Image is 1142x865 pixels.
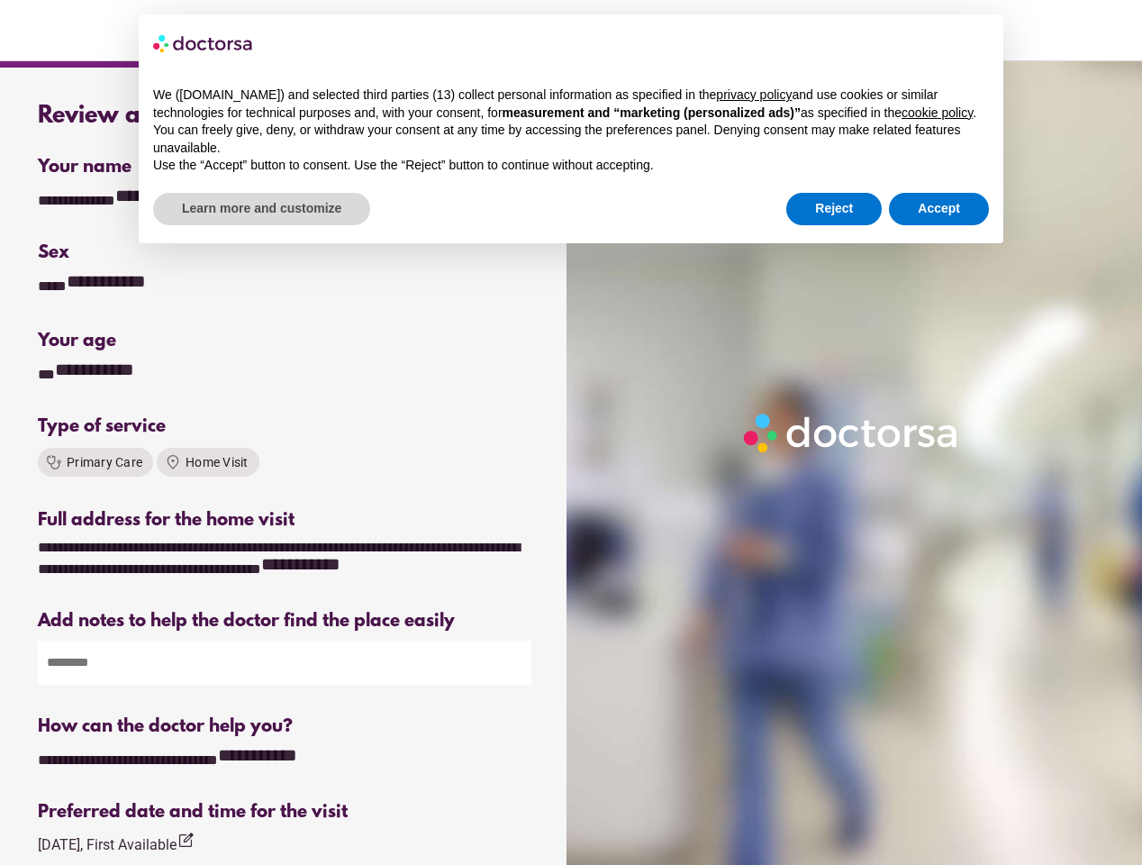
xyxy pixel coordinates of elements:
div: How can the doctor help you? [38,716,531,737]
i: edit_square [177,832,195,850]
strong: measurement and “marketing (personalized ads)” [503,105,801,120]
button: Learn more and customize [153,193,370,225]
a: privacy policy [716,87,792,102]
div: Sex [38,242,531,263]
span: Primary Care [67,455,142,469]
span: Home Visit [186,455,249,469]
div: Your age [38,331,282,351]
div: Type of service [38,416,531,437]
p: You can freely give, deny, or withdraw your consent at any time by accessing the preferences pane... [153,122,989,157]
button: Accept [889,193,989,225]
div: Your name [38,157,531,178]
div: Review and send your request [38,103,531,130]
button: Reject [786,193,882,225]
img: logo [153,29,254,58]
i: stethoscope [45,453,63,471]
div: Preferred date and time for the visit [38,802,531,823]
div: Full address for the home visit [38,510,531,531]
div: [DATE], First Available [38,832,195,856]
div: Add notes to help the doctor find the place easily [38,611,531,632]
p: We ([DOMAIN_NAME]) and selected third parties (13) collect personal information as specified in t... [153,86,989,122]
p: Use the “Accept” button to consent. Use the “Reject” button to continue without accepting. [153,157,989,175]
img: Logo-Doctorsa-trans-White-partial-flat.png [738,407,966,459]
a: cookie policy [902,105,973,120]
i: location_on [164,453,182,471]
